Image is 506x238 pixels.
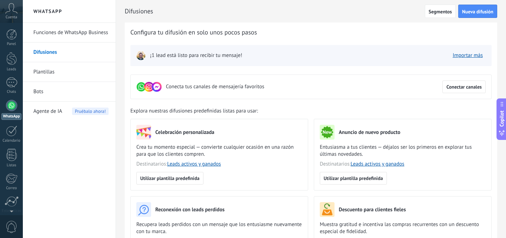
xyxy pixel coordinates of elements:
[429,9,452,14] span: Segmentos
[130,28,257,37] span: Configura tu difusión en solo unos pocos pasos
[33,102,109,121] a: Agente de IAPruébalo ahora!
[320,172,387,185] button: Utilizar plantilla predefinida
[136,161,302,168] span: Destinatarios:
[150,52,242,59] span: ¡1 lead está listo para recibir tu mensaje!
[136,221,302,235] span: Recupera leads perdidos con un mensaje que los entusiasme nuevamente con tu marca.
[33,62,109,82] a: Plantillas
[136,172,203,185] button: Utilizar plantilla predefinida
[351,161,404,167] a: Leads activos y ganados
[6,15,17,20] span: Cuenta
[339,129,400,136] h3: Anuncio de nuevo producto
[1,163,22,168] div: Listas
[449,50,486,61] button: Importar más
[320,161,486,168] span: Destinatarios:
[498,110,505,127] span: Copilot
[324,176,383,181] span: Utilizar plantilla predefinida
[1,113,21,120] div: WhatsApp
[1,186,22,191] div: Correo
[1,42,22,46] div: Panel
[33,82,109,102] a: Bots
[1,139,22,143] div: Calendario
[130,108,258,115] span: Explora nuestras difusiones predefinidas listas para usar:
[462,9,493,14] span: Nueva difusión
[166,83,264,90] span: Conecta tus canales de mensajería favoritos
[1,67,22,72] div: Leads
[33,23,109,43] a: Funciones de WhatsApp Business
[453,52,483,59] a: Importar más
[155,206,225,213] h3: Reconexión con leads perdidos
[23,43,116,62] li: Difusiones
[1,90,22,94] div: Chats
[23,82,116,102] li: Bots
[442,81,486,93] button: Conectar canales
[23,23,116,43] li: Funciones de WhatsApp Business
[155,129,214,136] h3: Celebración personalizada
[339,206,406,213] h3: Descuento para clientes fieles
[33,43,109,62] a: Difusiones
[425,5,456,18] button: Segmentos
[72,108,109,115] span: Pruébalo ahora!
[136,51,146,60] img: leadIcon
[125,4,425,18] h2: Difusiones
[458,5,497,18] button: Nueva difusión
[140,176,200,181] span: Utilizar plantilla predefinida
[23,62,116,82] li: Plantillas
[167,161,221,167] a: Leads activos y ganados
[446,84,482,89] span: Conectar canales
[320,221,486,235] span: Muestra gratitud e incentiva las compras recurrentes con un descuento especial de fidelidad.
[136,144,302,158] span: Crea tu momento especial — convierte cualquier ocasión en una razón para que los clientes compren.
[23,102,116,121] li: Agente de IA
[33,102,62,121] span: Agente de IA
[320,144,486,158] span: Entusiasma a tus clientes — déjalos ser los primeros en explorar tus últimas novedades.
